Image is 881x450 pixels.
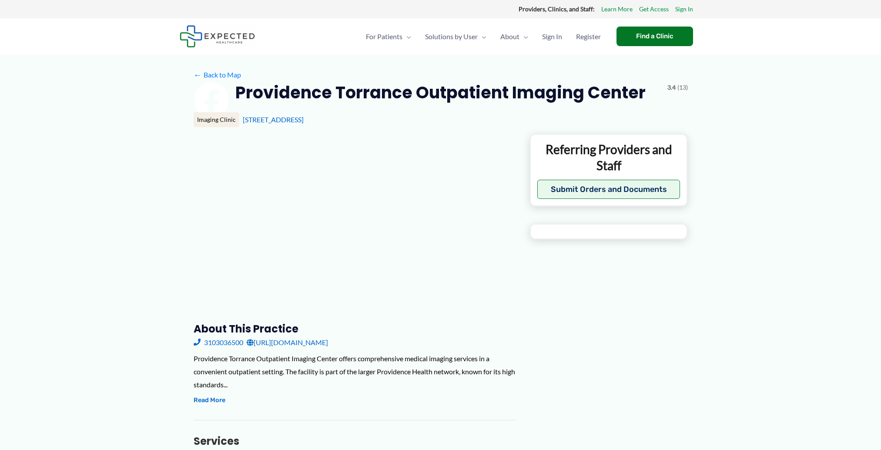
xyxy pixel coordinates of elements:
[677,82,688,93] span: (13)
[537,141,680,173] p: Referring Providers and Staff
[425,21,478,52] span: Solutions by User
[478,21,486,52] span: Menu Toggle
[235,82,646,103] h2: Providence Torrance Outpatient Imaging Center
[247,336,328,349] a: [URL][DOMAIN_NAME]
[569,21,608,52] a: Register
[493,21,535,52] a: AboutMenu Toggle
[402,21,411,52] span: Menu Toggle
[616,27,693,46] a: Find a Clinic
[194,322,516,336] h3: About this practice
[243,115,304,124] a: [STREET_ADDRESS]
[601,3,633,15] a: Learn More
[194,336,243,349] a: 3103036500
[194,68,241,81] a: ←Back to Map
[519,21,528,52] span: Menu Toggle
[180,25,255,47] img: Expected Healthcare Logo - side, dark font, small
[542,21,562,52] span: Sign In
[194,352,516,391] div: Providence Torrance Outpatient Imaging Center offers comprehensive medical imaging services in a ...
[194,395,225,406] button: Read More
[359,21,608,52] nav: Primary Site Navigation
[194,112,239,127] div: Imaging Clinic
[194,71,202,79] span: ←
[537,180,680,199] button: Submit Orders and Documents
[418,21,493,52] a: Solutions by UserMenu Toggle
[194,434,516,448] h3: Services
[366,21,402,52] span: For Patients
[500,21,519,52] span: About
[675,3,693,15] a: Sign In
[519,5,595,13] strong: Providers, Clinics, and Staff:
[535,21,569,52] a: Sign In
[576,21,601,52] span: Register
[667,82,676,93] span: 3.4
[359,21,418,52] a: For PatientsMenu Toggle
[639,3,669,15] a: Get Access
